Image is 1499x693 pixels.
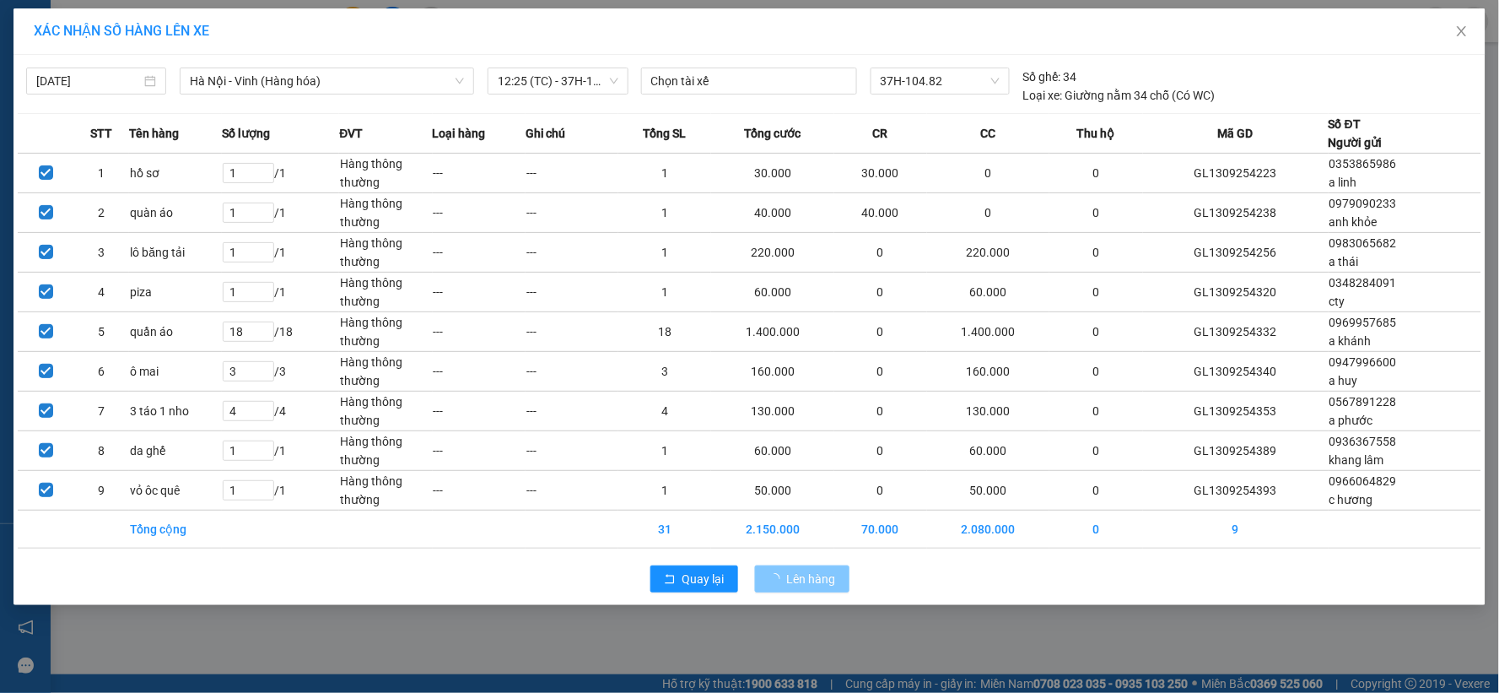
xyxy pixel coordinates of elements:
td: 2 [73,193,129,233]
td: --- [526,352,618,392]
span: a thái [1329,255,1359,268]
td: 0 [927,154,1050,193]
td: --- [433,312,526,352]
span: a linh [1329,176,1357,189]
span: Tổng SL [643,124,686,143]
td: Hàng thông thường [339,392,432,431]
td: / 18 [222,312,339,352]
span: Loại hàng [433,124,486,143]
td: / 1 [222,233,339,273]
td: 130.000 [711,392,834,431]
td: 50.000 [927,471,1050,511]
td: 50.000 [711,471,834,511]
td: 3 táo 1 nho [129,392,222,431]
td: 0 [1049,193,1142,233]
td: 30.000 [711,154,834,193]
span: c hương [1329,493,1373,506]
td: / 1 [222,273,339,312]
div: Giường nằm 34 chỗ (Có WC) [1023,86,1216,105]
span: Thu hộ [1077,124,1115,143]
td: 1 [618,431,711,471]
span: CR [872,124,887,143]
td: Hàng thông thường [339,471,432,511]
td: 220.000 [927,233,1050,273]
span: CC [980,124,995,143]
span: Lên hàng [787,570,836,588]
td: ô mai [129,352,222,392]
td: --- [526,233,618,273]
td: 5 [73,312,129,352]
td: 4 [618,392,711,431]
td: hồ sơ [129,154,222,193]
td: GL1309254389 [1143,431,1329,471]
td: 160.000 [711,352,834,392]
td: --- [433,273,526,312]
td: / 3 [222,352,339,392]
span: STT [90,124,112,143]
td: 1 [618,154,711,193]
span: Loại xe: [1023,86,1063,105]
td: --- [433,392,526,431]
td: 0 [1049,273,1142,312]
td: 0 [1049,233,1142,273]
span: 0567891228 [1329,395,1397,409]
td: 9 [1143,511,1329,549]
span: Mã GD [1217,124,1253,143]
td: 0 [1049,154,1142,193]
span: 0348284091 [1329,276,1397,290]
td: 0 [834,233,927,273]
div: Số ĐT Người gửi [1329,115,1383,152]
span: Quay lại [682,570,725,588]
td: 6 [73,352,129,392]
td: / 1 [222,471,339,511]
td: 0 [1049,312,1142,352]
td: 18 [618,312,711,352]
span: 0353865986 [1329,157,1397,171]
td: Hàng thông thường [339,312,432,352]
td: 0 [834,352,927,392]
td: 60.000 [927,431,1050,471]
td: 0 [834,273,927,312]
td: 2.150.000 [711,511,834,549]
td: --- [433,154,526,193]
td: 1.400.000 [927,312,1050,352]
div: 34 [1023,68,1077,86]
td: 0 [1049,352,1142,392]
td: / 1 [222,154,339,193]
span: 0936367558 [1329,435,1397,448]
button: Lên hàng [755,566,849,593]
span: a phước [1329,414,1373,427]
td: Hàng thông thường [339,233,432,273]
td: --- [526,471,618,511]
span: 0966064829 [1329,474,1397,488]
span: rollback [664,573,676,587]
span: khang lâm [1329,453,1384,467]
td: 130.000 [927,392,1050,431]
td: --- [526,312,618,352]
td: GL1309254256 [1143,233,1329,273]
td: 0 [834,312,927,352]
td: 1 [618,273,711,312]
span: Hà Nội - Vinh (Hàng hóa) [190,68,464,94]
td: 1 [618,471,711,511]
td: quàn áo [129,193,222,233]
td: --- [526,154,618,193]
td: GL1309254332 [1143,312,1329,352]
input: 13/09/2025 [36,72,141,90]
td: Hàng thông thường [339,273,432,312]
button: Close [1438,8,1486,56]
td: GL1309254353 [1143,392,1329,431]
td: GL1309254320 [1143,273,1329,312]
td: --- [433,431,526,471]
td: Hàng thông thường [339,154,432,193]
span: 0947996600 [1329,355,1397,369]
td: 0 [834,471,927,511]
td: --- [433,352,526,392]
img: logo [8,91,27,175]
span: 0969957685 [1329,316,1397,329]
td: --- [433,233,526,273]
td: 160.000 [927,352,1050,392]
td: 0 [1049,511,1142,549]
td: 60.000 [927,273,1050,312]
span: a khánh [1329,334,1372,348]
